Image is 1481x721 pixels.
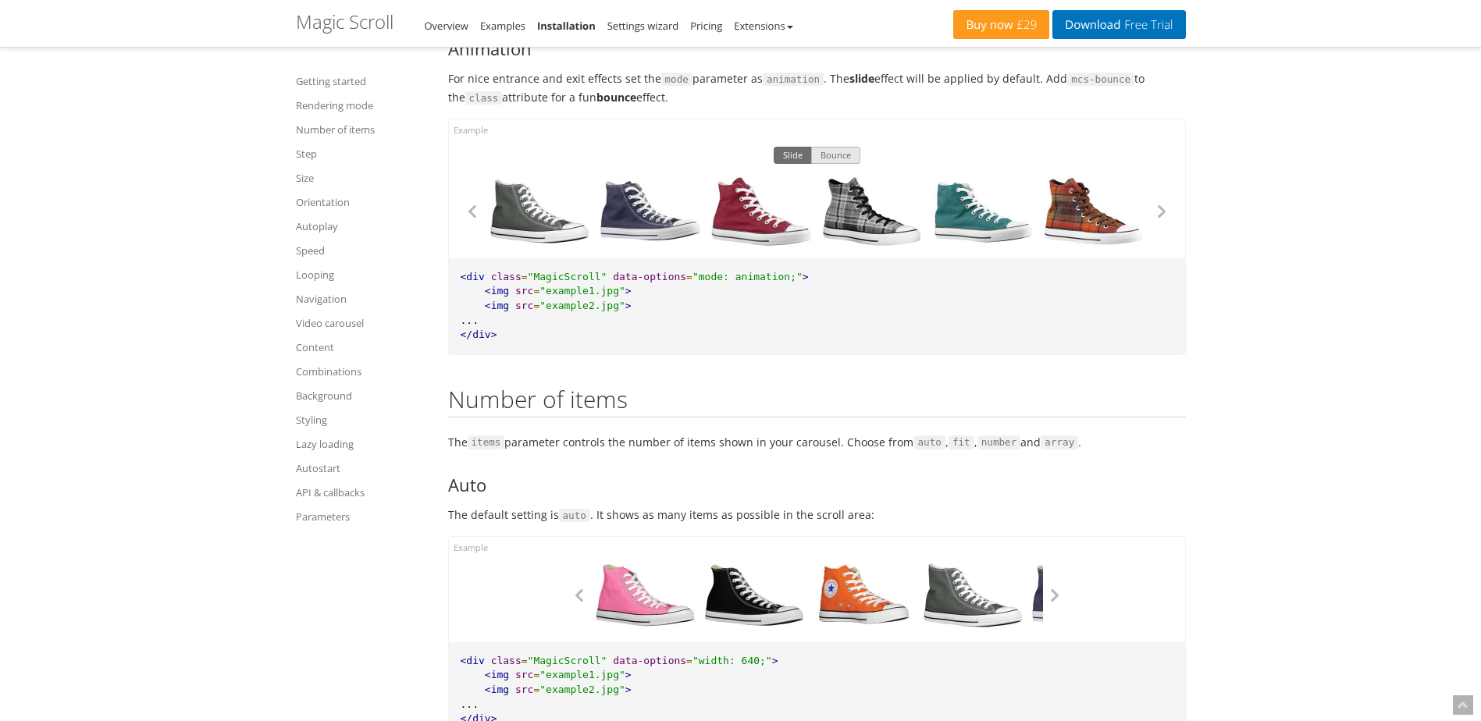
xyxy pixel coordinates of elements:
a: Autostart [296,459,429,478]
span: class [491,271,522,282]
span: </div> [461,329,497,340]
a: Lazy loading [296,435,429,453]
span: "example1.jpg" [539,669,625,680]
span: = [533,669,539,680]
code: fit [949,435,974,449]
a: Navigation [296,289,429,308]
span: > [625,669,632,680]
a: Video carousel [296,314,429,332]
a: Settings wizard [607,19,679,33]
span: > [625,300,632,311]
a: Buy now£29 [953,10,1049,39]
a: Orientation [296,193,429,211]
code: auto [559,509,590,523]
a: Combinations [296,362,429,381]
span: = [522,655,528,666]
span: ... [461,698,479,710]
span: src [515,300,533,311]
a: Examples [480,19,525,33]
span: = [533,684,539,695]
a: Looping [296,265,429,284]
span: <img [485,669,509,680]
button: Bounce [811,147,860,164]
span: "MagicScroll" [528,655,607,666]
span: "example1.jpg" [539,285,625,297]
code: class [465,91,503,105]
span: "example2.jpg" [539,684,625,695]
h3: Auto [448,475,1186,494]
a: Pricing [690,19,722,33]
span: ... [461,314,479,326]
span: "width: 640;" [692,655,772,666]
span: > [625,285,632,297]
a: Extensions [734,19,792,33]
span: "mode: animation;" [692,271,803,282]
h2: Number of items [448,386,1186,417]
h3: Animation [448,39,1186,58]
span: = [522,271,528,282]
a: Parameters [296,507,429,526]
span: <div [461,655,485,666]
span: data-options [613,655,686,666]
code: items [468,435,505,449]
code: animation [763,73,824,87]
a: Installation [537,19,596,33]
a: Speed [296,241,429,260]
a: DownloadFree Trial [1052,10,1185,39]
a: Content [296,338,429,357]
a: Background [296,386,429,405]
code: mode [661,73,692,87]
span: = [686,271,692,282]
span: > [803,271,809,282]
a: Rendering mode [296,96,429,115]
span: <img [485,684,509,695]
span: = [533,285,539,297]
span: src [515,285,533,297]
span: src [515,669,533,680]
p: The default setting is . It shows as many items as possible in the scroll area: [448,506,1186,524]
p: The parameter controls the number of items shown in your carousel. Choose from , , and . [448,433,1186,452]
span: src [515,684,533,695]
a: Size [296,169,429,187]
a: Step [296,144,429,163]
span: = [686,655,692,666]
a: API & callbacks [296,483,429,502]
strong: slide [849,71,874,86]
a: Overview [425,19,468,33]
span: <img [485,285,509,297]
a: Getting started [296,72,429,91]
code: mcs-bounce [1067,73,1134,87]
code: auto [913,435,945,449]
strong: bounce [596,90,636,105]
code: array [1041,435,1078,449]
p: For nice entrance and exit effects set the parameter as . The effect will be applied by default. ... [448,69,1186,107]
span: "MagicScroll" [528,271,607,282]
span: = [533,300,539,311]
a: Autoplay [296,217,429,236]
a: Number of items [296,120,429,139]
span: data-options [613,271,686,282]
a: Styling [296,410,429,429]
span: <div [461,271,485,282]
span: > [772,655,778,666]
span: "example2.jpg" [539,300,625,311]
code: number [977,435,1021,449]
h1: Magic Scroll [296,12,393,32]
span: > [625,684,632,695]
span: <img [485,300,509,311]
span: class [491,655,522,666]
span: £29 [1013,19,1038,31]
span: Free Trial [1120,19,1173,31]
button: Slide [774,147,812,164]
